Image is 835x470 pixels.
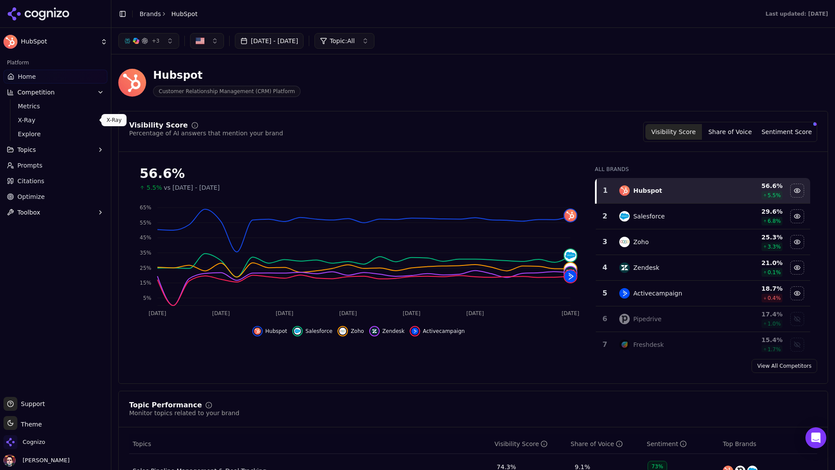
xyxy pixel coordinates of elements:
div: 15.4 % [727,336,782,344]
tspan: [DATE] [212,310,230,316]
div: Zoho [633,238,649,246]
button: Open organization switcher [3,435,45,449]
span: Home [18,72,36,81]
img: hubspot [254,328,261,335]
tspan: 65% [140,205,151,211]
span: Zendesk [382,328,404,335]
th: sentiment [643,434,719,454]
a: Home [3,70,107,84]
button: Share of Voice [702,124,758,140]
span: Competition [17,88,55,97]
div: 18.7 % [727,284,782,293]
button: Sentiment Score [758,124,815,140]
tspan: 5% [143,295,151,301]
button: Hide activecampaign data [410,326,464,336]
a: X-Ray [14,114,97,126]
span: HubSpot [21,38,97,46]
span: Zoho [351,328,364,335]
img: Deniz Ozcan [3,454,16,467]
div: Platform [3,56,107,70]
div: Hubspot [153,68,301,82]
span: Explore [18,130,94,138]
span: 0.4 % [768,295,781,302]
tr: 4zendeskZendesk21.0%0.1%Hide zendesk data [596,255,810,281]
div: 56.6% [140,166,578,181]
a: View All Competitors [751,359,817,373]
img: pipedrive [619,314,630,324]
img: zoho [564,263,577,275]
img: activecampaign [619,288,630,299]
tspan: [DATE] [276,310,294,316]
button: Hide zendesk data [790,261,804,275]
div: Visibility Score [129,122,188,129]
th: visibilityScore [491,434,567,454]
div: 2 [599,211,611,222]
span: 5.5 % [768,192,781,199]
img: zendesk [564,267,577,279]
img: HubSpot [3,35,17,49]
span: Top Brands [723,440,756,448]
tspan: [DATE] [561,310,579,316]
div: 17.4 % [727,310,782,319]
tspan: [DATE] [149,310,167,316]
div: Share of Voice [571,440,623,448]
tr: 7freshdeskFreshdesk15.4%1.7%Show freshdesk data [596,332,810,358]
img: zoho [339,328,346,335]
span: Salesforce [305,328,332,335]
button: Visibility Score [645,124,702,140]
span: Activecampaign [423,328,464,335]
img: salesforce [294,328,301,335]
div: 5 [599,288,611,299]
div: 21.0 % [727,258,782,267]
span: Optimize [17,192,45,201]
div: Freshdesk [633,340,664,349]
div: 1 [600,185,611,196]
span: + 3 [152,37,160,44]
img: hubspot [564,209,577,222]
span: 1.0 % [768,320,781,327]
span: Prompts [17,161,43,170]
span: Toolbox [17,208,40,217]
img: freshdesk [619,339,630,350]
div: Salesforce [633,212,665,221]
div: Visibility Score [494,440,548,448]
div: Monitor topics related to your brand [129,409,239,417]
span: Topic: All [330,37,354,45]
span: Topics [17,145,36,154]
tspan: [DATE] [339,310,357,316]
tspan: 45% [140,235,151,241]
img: activecampaign [411,328,418,335]
div: 7 [599,339,611,350]
tr: 3zohoZoho25.3%3.3%Hide zoho data [596,229,810,255]
th: Topics [129,434,491,454]
span: Citations [17,177,44,185]
div: 25.3 % [727,233,782,242]
tr: 2salesforceSalesforce29.6%6.8%Hide salesforce data [596,204,810,229]
a: Citations [3,174,107,188]
span: 1.7 % [768,346,781,353]
img: US [196,37,204,45]
tr: 1hubspotHubspot56.6%5.5%Hide hubspot data [596,178,810,204]
button: Hide activecampaign data [790,286,804,300]
button: Toolbox [3,205,107,219]
button: Show freshdesk data [790,338,804,352]
button: Competition [3,85,107,99]
img: activecampaign [564,270,577,282]
div: Zendesk [633,263,659,272]
tspan: 35% [140,250,151,256]
button: Show pipedrive data [790,312,804,326]
span: Metrics [18,102,94,111]
div: Last updated: [DATE] [765,10,828,17]
tr: 5activecampaignActivecampaign18.7%0.4%Hide activecampaign data [596,281,810,306]
button: Hide zendesk data [369,326,404,336]
div: 6 [599,314,611,324]
img: salesforce [619,211,630,222]
span: HubSpot [171,10,197,18]
tspan: 25% [140,265,151,271]
a: Prompts [3,158,107,172]
a: Explore [14,128,97,140]
p: X-Ray [107,117,121,124]
button: Topics [3,143,107,157]
span: 5.5% [147,183,162,192]
tspan: [DATE] [466,310,484,316]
